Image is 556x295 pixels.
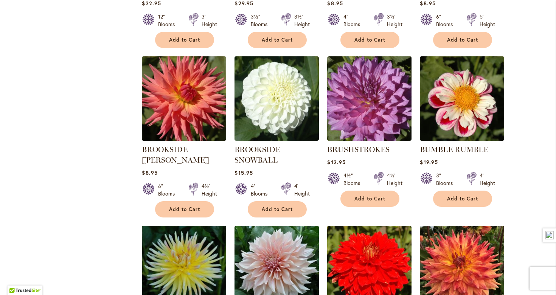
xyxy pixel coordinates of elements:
[142,169,157,176] span: $8.95
[433,32,492,48] button: Add to Cart
[354,196,385,202] span: Add to Cart
[420,145,488,154] a: BUMBLE RUMBLE
[327,145,390,154] a: BRUSHSTROKES
[6,268,27,289] iframe: Launch Accessibility Center
[142,145,209,165] a: BROOKSIDE [PERSON_NAME]
[327,135,412,142] a: BRUSHSTROKES
[480,13,495,28] div: 5' Height
[420,158,438,166] span: $19.95
[340,191,399,207] button: Add to Cart
[340,32,399,48] button: Add to Cart
[251,182,272,197] div: 4" Blooms
[262,37,293,43] span: Add to Cart
[420,135,504,142] a: BUMBLE RUMBLE
[447,196,478,202] span: Add to Cart
[294,182,310,197] div: 4' Height
[354,37,385,43] span: Add to Cart
[155,32,214,48] button: Add to Cart
[387,13,402,28] div: 3½' Height
[327,158,345,166] span: $12.95
[262,206,293,213] span: Add to Cart
[327,56,412,141] img: BRUSHSTROKES
[251,13,272,28] div: 3½" Blooms
[248,201,307,217] button: Add to Cart
[294,13,310,28] div: 3½' Height
[235,169,253,176] span: $15.95
[158,182,179,197] div: 6" Blooms
[155,201,214,217] button: Add to Cart
[158,13,179,28] div: 12" Blooms
[235,56,319,141] img: BROOKSIDE SNOWBALL
[387,172,402,187] div: 4½' Height
[202,182,217,197] div: 4½' Height
[248,32,307,48] button: Add to Cart
[436,172,457,187] div: 3" Blooms
[447,37,478,43] span: Add to Cart
[169,37,200,43] span: Add to Cart
[343,13,365,28] div: 4" Blooms
[169,206,200,213] span: Add to Cart
[202,13,217,28] div: 3' Height
[142,56,226,141] img: BROOKSIDE CHERI
[433,191,492,207] button: Add to Cart
[420,56,504,141] img: BUMBLE RUMBLE
[480,172,495,187] div: 4' Height
[343,172,365,187] div: 4½" Blooms
[235,135,319,142] a: BROOKSIDE SNOWBALL
[235,145,280,165] a: BROOKSIDE SNOWBALL
[142,135,226,142] a: BROOKSIDE CHERI
[436,13,457,28] div: 6" Blooms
